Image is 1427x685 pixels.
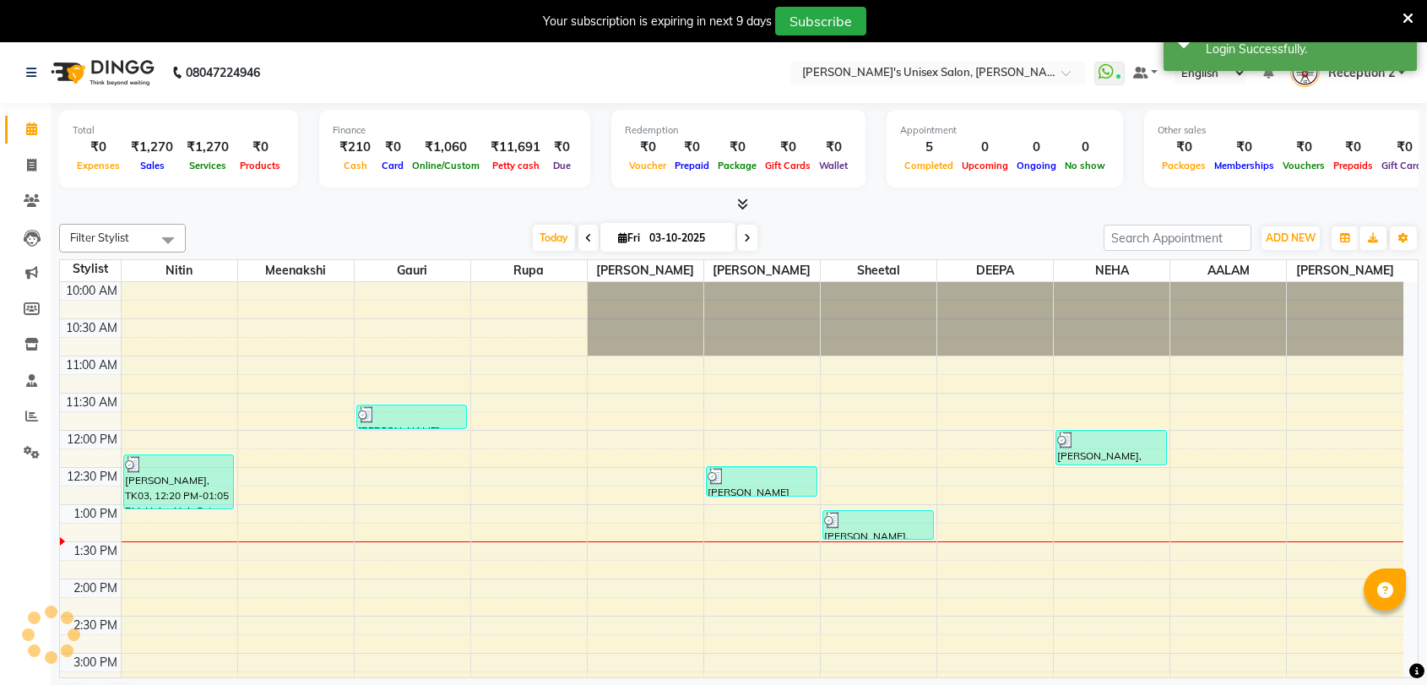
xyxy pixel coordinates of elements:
span: Memberships [1210,160,1278,171]
div: 12:00 PM [63,431,121,449]
div: 2:00 PM [70,579,121,597]
span: Upcoming [958,160,1012,171]
div: ₹1,270 [180,138,236,157]
span: No show [1061,160,1110,171]
div: 10:30 AM [62,319,121,337]
span: Due [549,160,575,171]
div: ₹1,270 [124,138,180,157]
span: Cash [339,160,372,171]
span: Filter Stylist [70,231,129,244]
input: Search Appointment [1104,225,1251,251]
span: Products [236,160,285,171]
span: [PERSON_NAME] [1287,260,1403,281]
span: DEEPA [937,260,1053,281]
div: 12:30 PM [63,468,121,486]
span: Sheetal [821,260,936,281]
div: [PERSON_NAME], TK01, 12:00 PM-12:30 PM, Hair Style - Blow Dry (₹350) [1056,431,1166,465]
div: ₹0 [1329,138,1377,157]
span: Expenses [73,160,124,171]
div: ₹0 [236,138,285,157]
span: Prepaid [670,160,713,171]
span: Gauri [355,260,470,281]
div: ₹0 [1278,138,1329,157]
span: Services [185,160,231,171]
span: NEHA [1054,260,1169,281]
div: 5 [900,138,958,157]
span: Prepaids [1329,160,1377,171]
div: ₹1,060 [408,138,484,157]
div: 1:30 PM [70,542,121,560]
span: ADD NEW [1266,231,1316,244]
div: 3:00 PM [70,654,121,671]
div: 0 [1061,138,1110,157]
div: ₹0 [713,138,761,157]
div: 11:30 AM [62,394,121,411]
div: Login Successfully. [1206,41,1404,58]
span: Rupa [471,260,587,281]
span: Wallet [815,160,852,171]
span: Petty cash [488,160,544,171]
span: Nitin [122,260,237,281]
span: Voucher [625,160,670,171]
div: Redemption [625,123,852,138]
div: [PERSON_NAME] PANT, TK02, 12:30 PM-12:55 PM, Threading - Eyebrows (₹50),Waxing - Bead wax upper l... [707,467,817,496]
img: Reception 2 [1290,57,1320,87]
div: Your subscription is expiring in next 9 days [543,13,772,30]
div: Stylist [60,260,121,278]
div: ₹0 [73,138,124,157]
span: Vouchers [1278,160,1329,171]
span: Completed [900,160,958,171]
div: Total [73,123,285,138]
div: [PERSON_NAME], TK03, 01:05 PM-01:30 PM, Waxing - Bead wax upper lip (₹60),Threading - Eyebrows (₹50) [823,511,933,539]
div: ₹0 [547,138,577,157]
img: logo [43,49,159,96]
div: [PERSON_NAME], TK01, 11:40 AM-12:00 PM, Nails cut filing (₹100) [357,405,467,428]
div: Finance [333,123,577,138]
div: ₹0 [625,138,670,157]
span: Package [713,160,761,171]
div: ₹11,691 [484,138,547,157]
div: [PERSON_NAME], TK03, 12:20 PM-01:05 PM, Hair - Hair Cut (Women) (₹600) [124,455,234,508]
span: AALAM [1170,260,1286,281]
div: 1:00 PM [70,505,121,523]
button: ADD NEW [1262,226,1320,250]
button: Subscribe [775,7,866,35]
div: ₹210 [333,138,377,157]
div: 11:00 AM [62,356,121,374]
span: Ongoing [1012,160,1061,171]
span: Packages [1158,160,1210,171]
div: 10:00 AM [62,282,121,300]
div: ₹0 [1210,138,1278,157]
b: 08047224946 [186,49,260,96]
span: Online/Custom [408,160,484,171]
span: [PERSON_NAME] [588,260,703,281]
span: Gift Cards [761,160,815,171]
span: [PERSON_NAME] [704,260,820,281]
span: Fri [614,231,644,244]
div: ₹0 [377,138,408,157]
div: 2:30 PM [70,617,121,634]
div: ₹0 [761,138,815,157]
div: ₹0 [1158,138,1210,157]
span: Meenakshi [238,260,354,281]
div: 0 [958,138,1012,157]
div: ₹0 [815,138,852,157]
input: 2025-10-03 [644,226,729,251]
div: Appointment [900,123,1110,138]
span: Sales [136,160,169,171]
div: ₹0 [670,138,713,157]
span: Today [533,225,575,251]
span: Card [377,160,408,171]
span: Reception 2 [1328,64,1395,82]
div: 0 [1012,138,1061,157]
